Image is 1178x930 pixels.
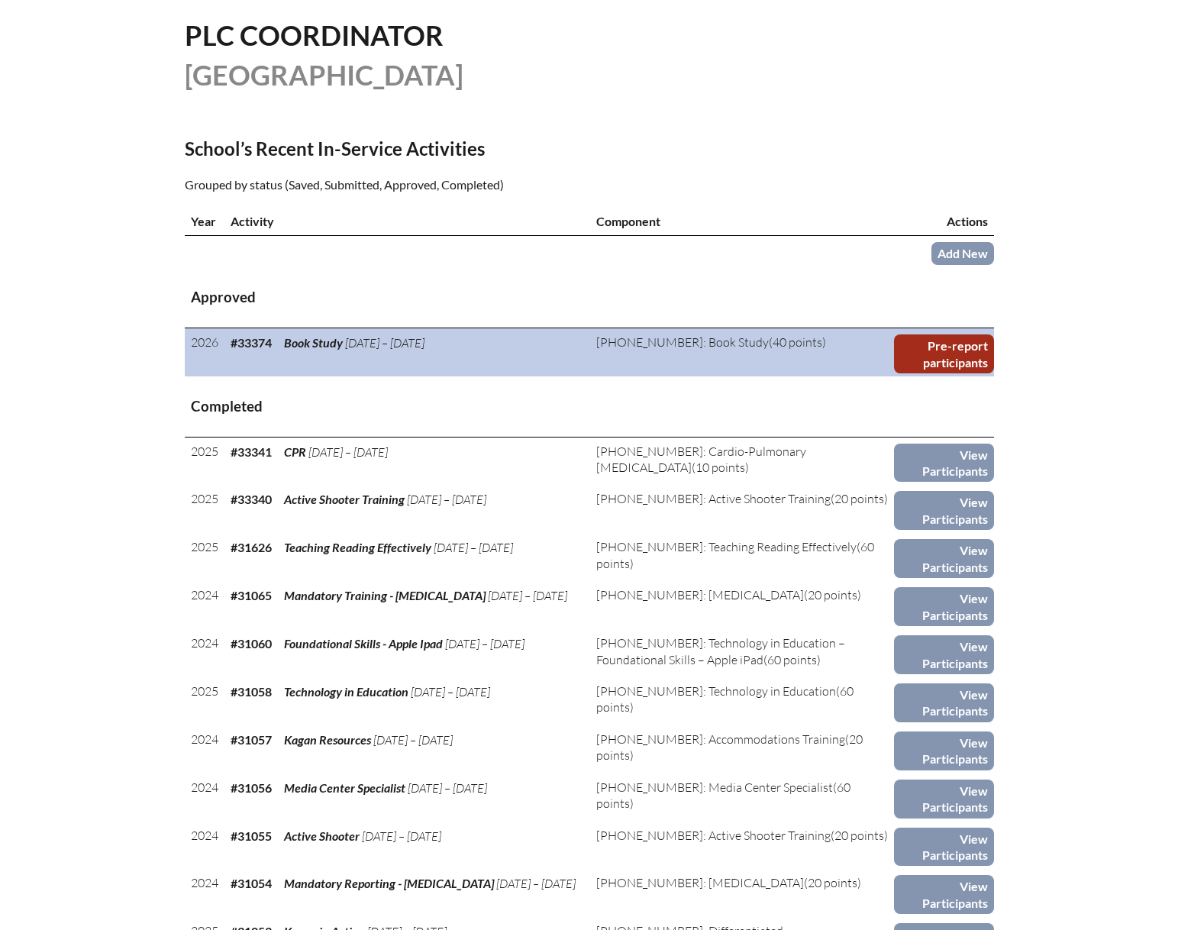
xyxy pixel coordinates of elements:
[894,539,994,578] a: View Participants
[590,869,894,917] td: (20 points)
[590,581,894,629] td: (20 points)
[894,828,994,867] a: View Participants
[185,725,224,773] td: 2024
[596,875,804,890] span: [PHONE_NUMBER]: [MEDICAL_DATA]
[345,335,424,350] span: [DATE] – [DATE]
[596,731,845,747] span: [PHONE_NUMBER]: Accommodations Training
[894,875,994,914] a: View Participants
[185,773,224,822] td: 2024
[284,540,431,554] span: Teaching Reading Effectively
[231,732,272,747] b: #31057
[185,58,463,92] span: [GEOGRAPHIC_DATA]
[894,444,994,483] a: View Participants
[596,491,831,506] span: [PHONE_NUMBER]: Active Shooter Training
[231,684,272,699] b: #31058
[231,335,272,350] b: #33374
[185,581,224,629] td: 2024
[284,780,405,795] span: Media Center Specialist
[231,636,272,651] b: #31060
[894,635,994,674] a: View Participants
[931,242,994,264] a: Add New
[231,780,272,795] b: #31056
[596,587,804,602] span: [PHONE_NUMBER]: [MEDICAL_DATA]
[894,334,994,373] a: Pre-report participants
[191,397,988,416] h3: Completed
[590,207,894,236] th: Component
[185,18,444,52] span: PLC Coordinator
[894,207,994,236] th: Actions
[284,876,494,890] span: Mandatory Reporting - [MEDICAL_DATA]
[590,677,894,725] td: (60 points)
[284,335,343,350] span: Book Study
[284,684,408,699] span: Technology in Education
[231,876,272,890] b: #31054
[185,328,224,376] td: 2026
[596,780,833,795] span: [PHONE_NUMBER]: Media Center Specialist
[185,137,722,160] h2: School’s Recent In-Service Activities
[894,731,994,770] a: View Participants
[596,635,845,667] span: [PHONE_NUMBER]: Technology in Education – Foundational Skills – Apple iPad
[185,677,224,725] td: 2025
[231,540,272,554] b: #31626
[185,175,722,195] p: Grouped by status (Saved, Submitted, Approved, Completed)
[185,437,224,485] td: 2025
[894,491,994,530] a: View Participants
[284,444,306,459] span: CPR
[408,780,487,796] span: [DATE] – [DATE]
[596,683,836,699] span: [PHONE_NUMBER]: Technology in Education
[362,828,441,844] span: [DATE] – [DATE]
[434,540,513,555] span: [DATE] – [DATE]
[284,828,360,843] span: Active Shooter
[596,334,769,350] span: [PHONE_NUMBER]: Book Study
[284,492,405,506] span: Active Shooter Training
[407,492,486,507] span: [DATE] – [DATE]
[590,822,894,870] td: (20 points)
[185,207,224,236] th: Year
[590,437,894,485] td: (10 points)
[445,636,524,651] span: [DATE] – [DATE]
[894,683,994,722] a: View Participants
[590,725,894,773] td: (20 points)
[284,732,371,747] span: Kagan Resources
[894,587,994,626] a: View Participants
[284,588,486,602] span: Mandatory Training - [MEDICAL_DATA]
[185,869,224,917] td: 2024
[590,533,894,581] td: (60 points)
[231,588,272,602] b: #31065
[496,876,576,891] span: [DATE] – [DATE]
[590,485,894,533] td: (20 points)
[185,533,224,581] td: 2025
[590,773,894,822] td: (60 points)
[596,444,806,475] span: [PHONE_NUMBER]: Cardio-Pulmonary [MEDICAL_DATA]
[185,629,224,677] td: 2024
[894,780,994,819] a: View Participants
[590,328,894,376] td: (40 points)
[231,828,272,843] b: #31055
[488,588,567,603] span: [DATE] – [DATE]
[590,629,894,677] td: (60 points)
[596,828,831,843] span: [PHONE_NUMBER]: Active Shooter Training
[185,822,224,870] td: 2024
[596,539,857,554] span: [PHONE_NUMBER]: Teaching Reading Effectively
[284,636,443,651] span: Foundational Skills - Apple Ipad
[191,288,988,307] h3: Approved
[231,444,272,459] b: #33341
[231,492,272,506] b: #33340
[308,444,388,460] span: [DATE] – [DATE]
[224,207,590,236] th: Activity
[373,732,453,748] span: [DATE] – [DATE]
[411,684,490,699] span: [DATE] – [DATE]
[185,485,224,533] td: 2025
